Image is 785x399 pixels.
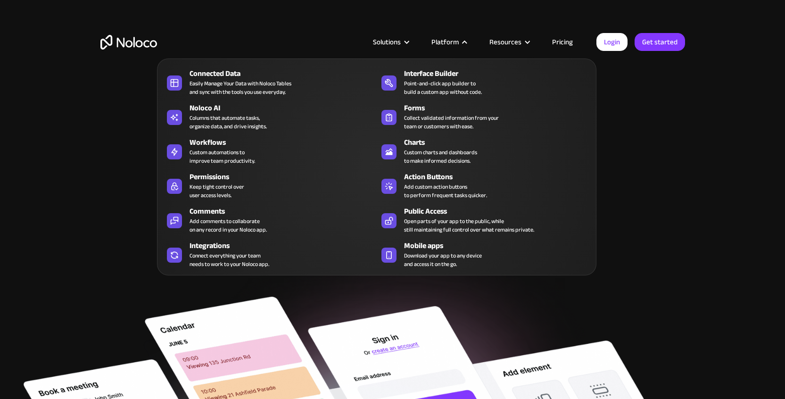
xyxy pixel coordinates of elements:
[190,217,267,234] div: Add comments to collaborate on any record in your Noloco app.
[377,135,591,167] a: ChartsCustom charts and dashboardsto make informed decisions.
[404,79,482,96] div: Point-and-click app builder to build a custom app without code.
[404,171,595,183] div: Action Buttons
[157,45,596,275] nav: Platform
[162,169,377,201] a: PermissionsKeep tight control overuser access levels.
[404,251,482,268] span: Download your app to any device and access it on the go.
[404,114,499,131] div: Collect validated information from your team or customers with ease.
[635,33,685,51] a: Get started
[489,36,521,48] div: Resources
[100,97,685,173] h2: Business Apps for Teams
[162,66,377,98] a: Connected DataEasily Manage Your Data with Noloco Tablesand sync with the tools you use everyday.
[404,137,595,148] div: Charts
[431,36,459,48] div: Platform
[404,148,477,165] div: Custom charts and dashboards to make informed decisions.
[404,217,534,234] div: Open parts of your app to the public, while still maintaining full control over what remains priv...
[404,206,595,217] div: Public Access
[190,68,381,79] div: Connected Data
[420,36,478,48] div: Platform
[361,36,420,48] div: Solutions
[190,137,381,148] div: Workflows
[190,148,255,165] div: Custom automations to improve team productivity.
[190,114,267,131] div: Columns that automate tasks, organize data, and drive insights.
[190,171,381,183] div: Permissions
[377,169,591,201] a: Action ButtonsAdd custom action buttonsto perform frequent tasks quicker.
[162,135,377,167] a: WorkflowsCustom automations toimprove team productivity.
[377,100,591,133] a: FormsCollect validated information from yourteam or customers with ease.
[190,206,381,217] div: Comments
[404,240,595,251] div: Mobile apps
[377,204,591,236] a: Public AccessOpen parts of your app to the public, whilestill maintaining full control over what ...
[404,68,595,79] div: Interface Builder
[190,102,381,114] div: Noloco AI
[404,183,487,199] div: Add custom action buttons to perform frequent tasks quicker.
[162,238,377,270] a: IntegrationsConnect everything your teamneeds to work to your Noloco app.
[190,251,269,268] div: Connect everything your team needs to work to your Noloco app.
[162,100,377,133] a: Noloco AIColumns that automate tasks,organize data, and drive insights.
[478,36,540,48] div: Resources
[596,33,628,51] a: Login
[377,66,591,98] a: Interface BuilderPoint-and-click app builder tobuild a custom app without code.
[190,79,291,96] div: Easily Manage Your Data with Noloco Tables and sync with the tools you use everyday.
[540,36,585,48] a: Pricing
[373,36,401,48] div: Solutions
[190,183,244,199] div: Keep tight control over user access levels.
[190,240,381,251] div: Integrations
[100,35,157,50] a: home
[404,102,595,114] div: Forms
[162,204,377,236] a: CommentsAdd comments to collaborateon any record in your Noloco app.
[377,238,591,270] a: Mobile appsDownload your app to any deviceand access it on the go.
